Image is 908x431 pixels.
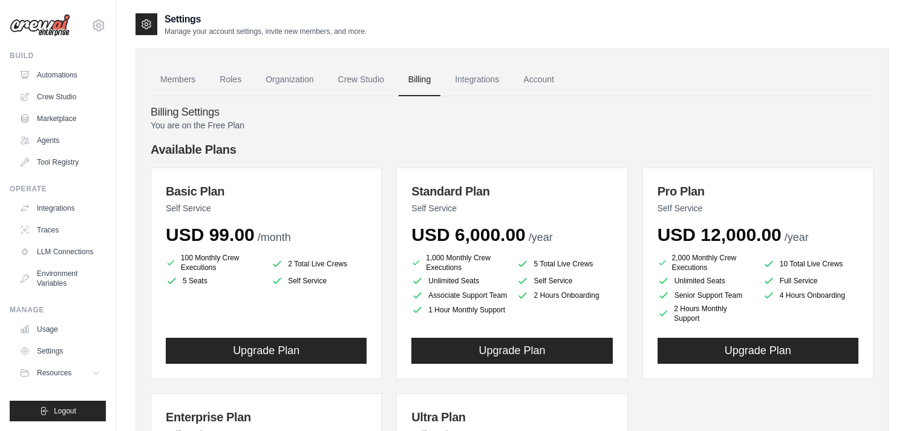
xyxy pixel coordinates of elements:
[271,275,367,287] li: Self Service
[658,225,782,245] span: USD 12,000.00
[15,131,106,150] a: Agents
[15,363,106,383] button: Resources
[658,202,858,214] p: Self Service
[166,338,367,364] button: Upgrade Plan
[514,64,564,96] a: Account
[151,64,205,96] a: Members
[10,401,106,421] button: Logout
[15,153,106,172] a: Tool Registry
[411,275,507,287] li: Unlimited Seats
[328,64,394,96] a: Crew Studio
[166,225,255,245] span: USD 99.00
[10,305,106,315] div: Manage
[411,183,612,200] h3: Standard Plan
[763,255,858,272] li: 10 Total Live Crews
[658,253,753,272] li: 2,000 Monthly Crew Executions
[658,289,753,301] li: Senior Support Team
[658,183,858,200] h3: Pro Plan
[258,231,291,243] span: /month
[15,341,106,361] a: Settings
[15,109,106,128] a: Marketplace
[411,338,612,364] button: Upgrade Plan
[210,64,251,96] a: Roles
[785,231,809,243] span: /year
[54,406,76,416] span: Logout
[763,289,858,301] li: 4 Hours Onboarding
[165,27,367,36] p: Manage your account settings, invite new members, and more.
[529,231,553,243] span: /year
[15,87,106,107] a: Crew Studio
[445,64,509,96] a: Integrations
[517,289,612,301] li: 2 Hours Onboarding
[15,220,106,240] a: Traces
[763,275,858,287] li: Full Service
[166,253,261,272] li: 100 Monthly Crew Executions
[165,12,367,27] h2: Settings
[37,368,71,378] span: Resources
[151,106,874,119] h4: Billing Settings
[411,253,507,272] li: 1,000 Monthly Crew Executions
[151,141,874,158] h4: Available Plans
[10,184,106,194] div: Operate
[271,255,367,272] li: 2 Total Live Crews
[166,275,261,287] li: 5 Seats
[256,64,323,96] a: Organization
[411,202,612,214] p: Self Service
[10,14,70,37] img: Logo
[15,242,106,262] a: LLM Connections
[166,183,367,200] h3: Basic Plan
[411,409,612,426] h3: Ultra Plan
[399,64,440,96] a: Billing
[411,225,525,245] span: USD 6,000.00
[517,275,612,287] li: Self Service
[15,199,106,218] a: Integrations
[10,51,106,61] div: Build
[658,275,753,287] li: Unlimited Seats
[15,320,106,339] a: Usage
[166,202,367,214] p: Self Service
[411,304,507,316] li: 1 Hour Monthly Support
[517,255,612,272] li: 5 Total Live Crews
[411,289,507,301] li: Associate Support Team
[151,119,874,131] p: You are on the Free Plan
[15,65,106,85] a: Automations
[15,264,106,293] a: Environment Variables
[658,304,753,323] li: 2 Hours Monthly Support
[658,338,858,364] button: Upgrade Plan
[166,409,367,426] h3: Enterprise Plan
